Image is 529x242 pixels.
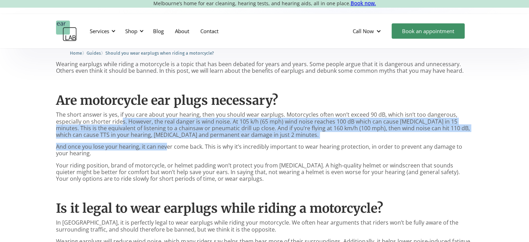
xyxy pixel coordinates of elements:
span: Should you wear earplugs when riding a motorcycle? [105,50,214,56]
div: Shop [121,21,146,41]
a: home [56,21,77,41]
a: Should you wear earplugs when riding a motorcycle? [105,49,214,56]
a: Contact [195,21,224,41]
p: The short answer is yes, if you care about your hearing, then you should wear earplugs. Motorcycl... [56,111,473,138]
a: About [169,21,195,41]
p: Wearing earplugs while riding a motorcycle is a topic that has been debated for years and years. ... [56,61,473,74]
a: Guides [87,49,101,56]
h2: Is it legal to wear earplugs while riding a motorcycle? [56,201,473,216]
li: 〉 [70,49,87,57]
div: Shop [125,28,137,34]
h2: Are motorcycle ear plugs necessary? [56,93,473,108]
p: And once you lose your hearing, it can never come back. This is why it’s incredibly important to ... [56,143,473,157]
div: Call Now [353,28,374,34]
p: ‍ [56,187,473,194]
div: Services [90,28,109,34]
p: Your riding position, brand of motorcycle, or helmet padding won’t protect you from [MEDICAL_DATA... [56,162,473,182]
p: In [GEOGRAPHIC_DATA], it is perfectly legal to wear earplugs while riding your motorcycle. We oft... [56,219,473,233]
span: Home [70,50,82,56]
p: ‍ [56,79,473,86]
a: Blog [147,21,169,41]
li: 〉 [87,49,105,57]
a: Home [70,49,82,56]
span: Guides [87,50,101,56]
a: Book an appointment [392,23,465,39]
div: Call Now [347,21,388,41]
div: Services [86,21,118,41]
